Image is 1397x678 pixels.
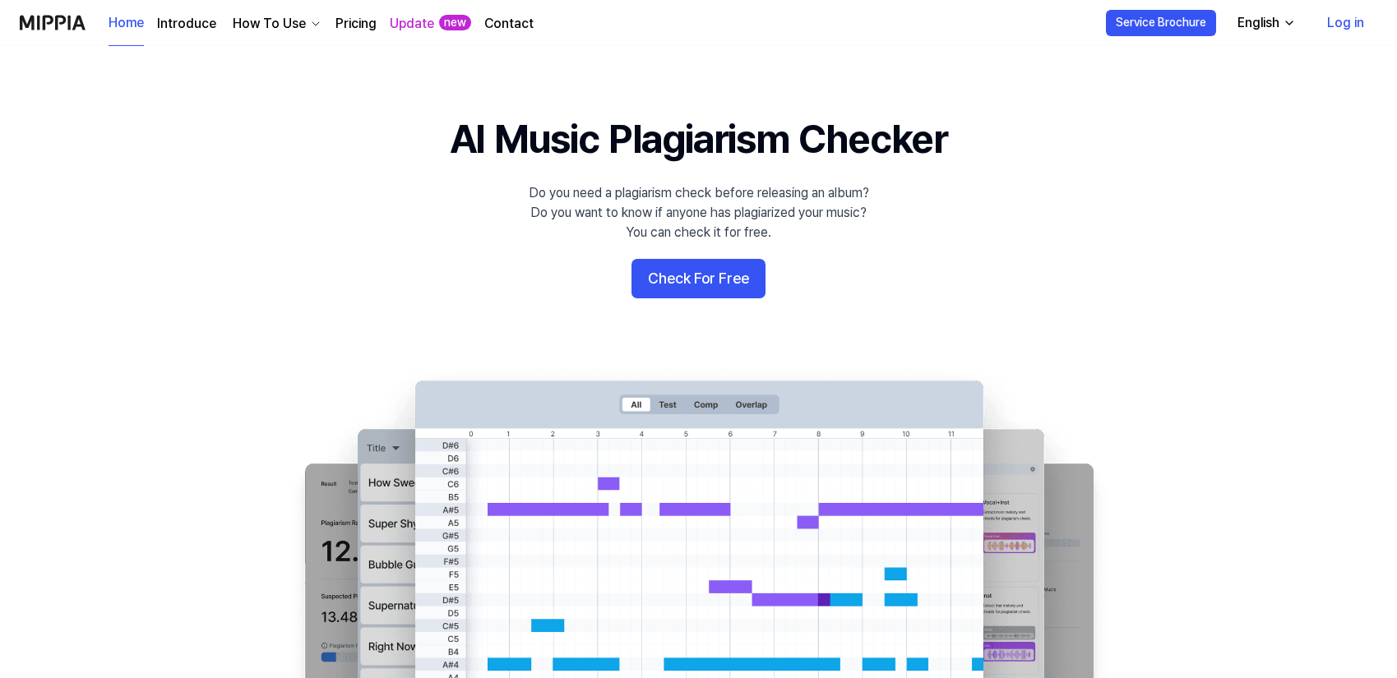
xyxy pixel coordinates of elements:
[631,259,766,298] button: Check For Free
[1224,7,1306,39] button: English
[229,14,309,34] div: How To Use
[439,15,471,31] div: new
[450,112,947,167] h1: AI Music Plagiarism Checker
[484,14,534,34] a: Contact
[390,14,434,34] a: Update
[157,14,216,34] a: Introduce
[229,14,322,34] button: How To Use
[1234,13,1283,33] div: English
[335,14,377,34] a: Pricing
[109,1,144,46] a: Home
[529,183,869,242] div: Do you need a plagiarism check before releasing an album? Do you want to know if anyone has plagi...
[1106,10,1216,36] button: Service Brochure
